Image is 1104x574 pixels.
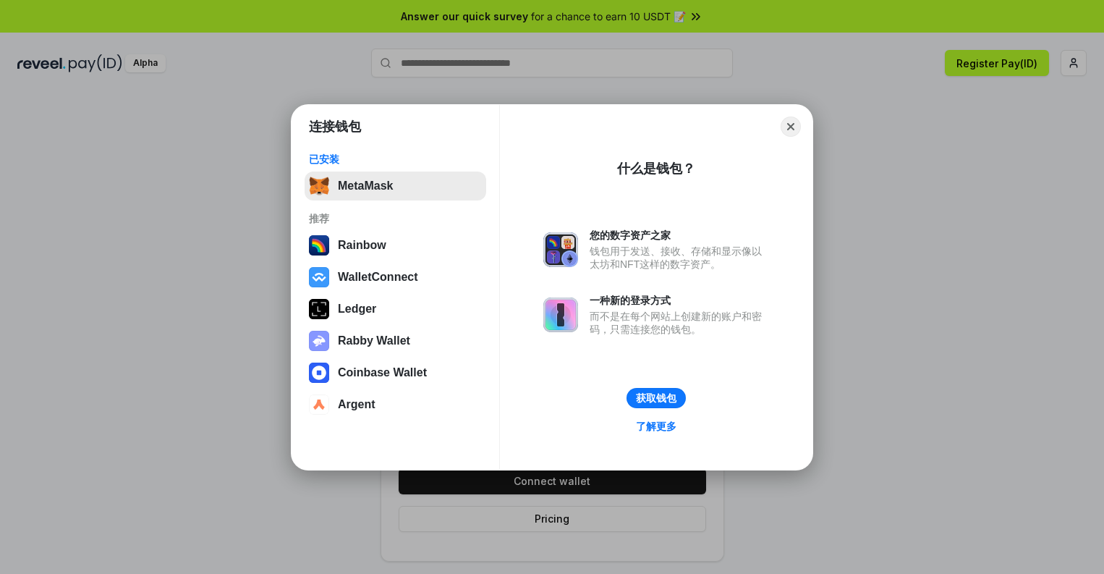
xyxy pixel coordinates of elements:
button: 获取钱包 [627,388,686,408]
div: MetaMask [338,180,393,193]
button: Rainbow [305,231,486,260]
button: Coinbase Wallet [305,358,486,387]
div: 获取钱包 [636,392,676,405]
div: 而不是在每个网站上创建新的账户和密码，只需连接您的钱包。 [590,310,769,336]
button: WalletConnect [305,263,486,292]
div: Rabby Wallet [338,334,410,347]
button: Argent [305,390,486,419]
img: svg+xml,%3Csvg%20fill%3D%22none%22%20height%3D%2233%22%20viewBox%3D%220%200%2035%2033%22%20width%... [309,176,329,196]
img: svg+xml,%3Csvg%20xmlns%3D%22http%3A%2F%2Fwww.w3.org%2F2000%2Fsvg%22%20fill%3D%22none%22%20viewBox... [543,232,578,267]
button: Rabby Wallet [305,326,486,355]
div: 已安装 [309,153,482,166]
img: svg+xml,%3Csvg%20width%3D%2228%22%20height%3D%2228%22%20viewBox%3D%220%200%2028%2028%22%20fill%3D... [309,363,329,383]
button: MetaMask [305,172,486,201]
div: 推荐 [309,212,482,225]
img: svg+xml,%3Csvg%20width%3D%2228%22%20height%3D%2228%22%20viewBox%3D%220%200%2028%2028%22%20fill%3D... [309,267,329,287]
div: 一种新的登录方式 [590,294,769,307]
a: 了解更多 [627,417,685,436]
div: Ledger [338,303,376,316]
div: Argent [338,398,375,411]
img: svg+xml,%3Csvg%20width%3D%22120%22%20height%3D%22120%22%20viewBox%3D%220%200%20120%20120%22%20fil... [309,235,329,256]
div: Coinbase Wallet [338,366,427,379]
div: 钱包用于发送、接收、存储和显示像以太坊和NFT这样的数字资产。 [590,245,769,271]
button: Ledger [305,295,486,324]
img: svg+xml,%3Csvg%20xmlns%3D%22http%3A%2F%2Fwww.w3.org%2F2000%2Fsvg%22%20fill%3D%22none%22%20viewBox... [543,297,578,332]
div: Rainbow [338,239,386,252]
img: svg+xml,%3Csvg%20width%3D%2228%22%20height%3D%2228%22%20viewBox%3D%220%200%2028%2028%22%20fill%3D... [309,394,329,415]
img: svg+xml,%3Csvg%20xmlns%3D%22http%3A%2F%2Fwww.w3.org%2F2000%2Fsvg%22%20width%3D%2228%22%20height%3... [309,299,329,319]
div: WalletConnect [338,271,418,284]
h1: 连接钱包 [309,118,361,135]
img: svg+xml,%3Csvg%20xmlns%3D%22http%3A%2F%2Fwww.w3.org%2F2000%2Fsvg%22%20fill%3D%22none%22%20viewBox... [309,331,329,351]
div: 什么是钱包？ [617,160,695,177]
div: 了解更多 [636,420,676,433]
button: Close [781,117,801,137]
div: 您的数字资产之家 [590,229,769,242]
